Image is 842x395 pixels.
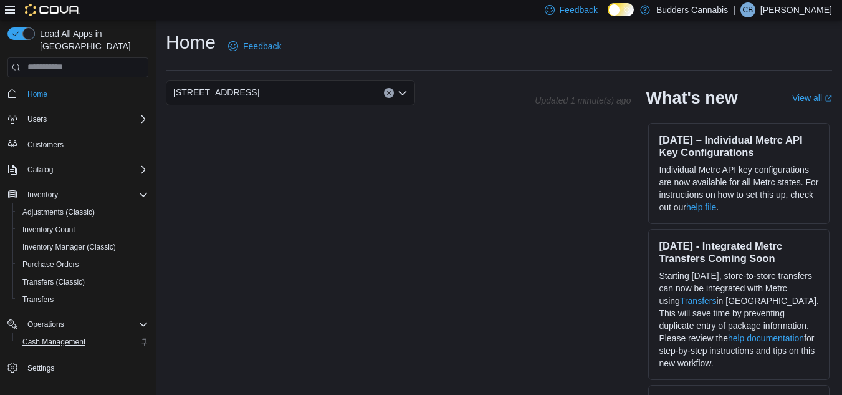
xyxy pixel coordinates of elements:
span: Cash Management [22,337,85,347]
button: Customers [2,135,153,154]
span: Inventory Count [17,222,148,237]
button: Users [22,112,52,127]
a: Inventory Count [17,222,80,237]
span: Operations [27,319,64,329]
a: Inventory Manager (Classic) [17,240,121,255]
span: Cash Management [17,334,148,349]
button: Operations [2,316,153,333]
span: Operations [22,317,148,332]
a: Feedback [223,34,286,59]
button: Catalog [2,161,153,178]
a: Cash Management [17,334,90,349]
button: Transfers (Classic) [12,273,153,291]
input: Dark Mode [608,3,634,16]
img: Cova [25,4,80,16]
a: help documentation [728,333,804,343]
span: Inventory Manager (Classic) [22,242,116,252]
span: Adjustments (Classic) [17,205,148,220]
span: Purchase Orders [22,260,79,270]
span: Customers [22,137,148,152]
span: Feedback [243,40,281,52]
a: Transfers [680,296,717,306]
a: help file [686,202,716,212]
a: View allExternal link [792,93,832,103]
span: Settings [22,359,148,375]
span: Inventory Count [22,225,75,235]
span: Transfers [22,295,54,305]
p: [PERSON_NAME] [760,2,832,17]
span: Home [22,86,148,102]
a: Purchase Orders [17,257,84,272]
h3: [DATE] - Integrated Metrc Transfers Coming Soon [659,240,819,265]
button: Home [2,85,153,103]
p: Starting [DATE], store-to-store transfers can now be integrated with Metrc using in [GEOGRAPHIC_D... [659,270,819,369]
button: Inventory [2,186,153,203]
span: Purchase Orders [17,257,148,272]
span: Customers [27,140,64,150]
button: Operations [22,317,69,332]
p: Individual Metrc API key configurations are now available for all Metrc states. For instructions ... [659,163,819,213]
span: [STREET_ADDRESS] [173,85,259,100]
button: Cash Management [12,333,153,351]
button: Adjustments (Classic) [12,203,153,221]
span: Feedback [560,4,598,16]
p: Updated 1 minute(s) ago [535,95,631,105]
svg: External link [825,95,832,102]
span: Transfers (Classic) [22,277,85,287]
span: Dark Mode [608,16,608,17]
button: Purchase Orders [12,256,153,273]
span: Catalog [22,162,148,177]
span: CB [743,2,753,17]
span: Inventory [22,187,148,202]
span: Users [22,112,148,127]
span: Transfers [17,292,148,307]
span: Adjustments (Classic) [22,207,95,217]
a: Settings [22,361,59,376]
span: Settings [27,363,54,373]
div: Caleb Bains [740,2,755,17]
a: Adjustments (Classic) [17,205,100,220]
p: Budders Cannabis [656,2,728,17]
button: Inventory [22,187,63,202]
a: Transfers [17,292,59,307]
h1: Home [166,30,216,55]
h3: [DATE] – Individual Metrc API Key Configurations [659,134,819,158]
button: Clear input [384,88,394,98]
button: Inventory Manager (Classic) [12,238,153,256]
span: Users [27,114,47,124]
span: Catalog [27,165,53,175]
h2: What's new [646,88,737,108]
span: Home [27,89,47,99]
button: Transfers [12,291,153,308]
a: Transfers (Classic) [17,275,90,290]
a: Home [22,87,52,102]
a: Customers [22,137,69,152]
span: Inventory [27,190,58,200]
button: Inventory Count [12,221,153,238]
span: Transfers (Classic) [17,275,148,290]
span: Load All Apps in [GEOGRAPHIC_DATA] [35,27,148,52]
button: Catalog [22,162,58,177]
button: Settings [2,358,153,376]
span: Inventory Manager (Classic) [17,240,148,255]
button: Open list of options [398,88,408,98]
p: | [733,2,735,17]
button: Users [2,110,153,128]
